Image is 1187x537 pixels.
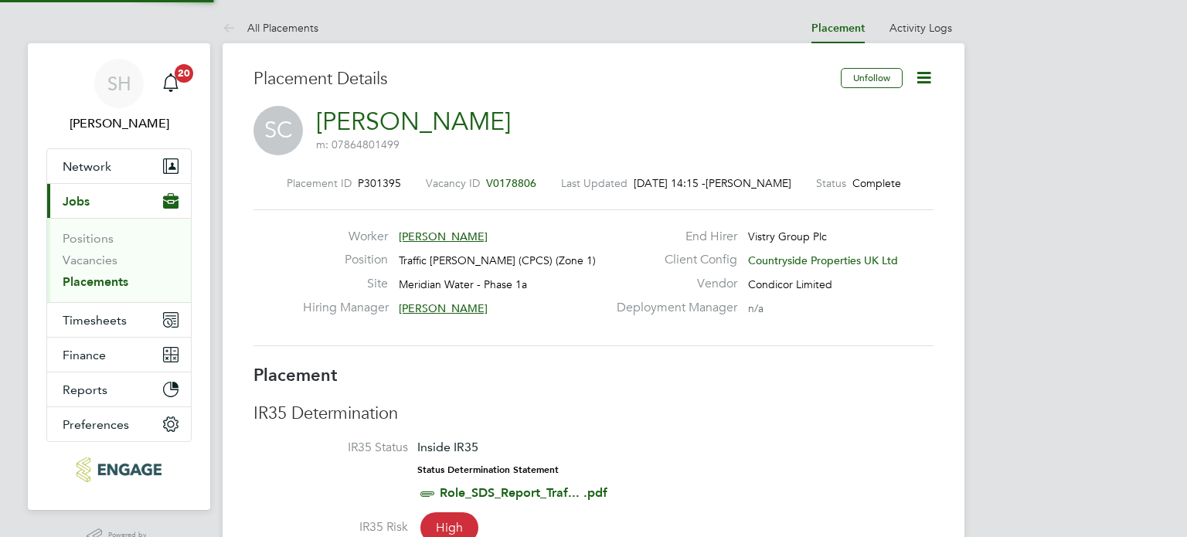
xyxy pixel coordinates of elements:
[47,149,191,183] button: Network
[399,277,527,291] span: Meridian Water - Phase 1a
[175,64,193,83] span: 20
[47,372,191,406] button: Reports
[440,485,607,500] a: Role_SDS_Report_Traf... .pdf
[399,253,596,267] span: Traffic [PERSON_NAME] (CPCS) (Zone 1)
[399,229,488,243] span: [PERSON_NAME]
[47,184,191,218] button: Jobs
[303,229,388,245] label: Worker
[77,457,162,482] img: condicor-logo-retina.png
[47,407,191,441] button: Preferences
[811,22,865,35] a: Placement
[253,440,408,456] label: IR35 Status
[889,21,952,35] a: Activity Logs
[358,176,401,190] span: P301395
[63,231,114,246] a: Positions
[417,440,478,454] span: Inside IR35
[107,73,131,93] span: SH
[303,252,388,268] label: Position
[303,300,388,316] label: Hiring Manager
[748,277,832,291] span: Condicor Limited
[399,301,488,315] span: [PERSON_NAME]
[155,59,186,108] a: 20
[316,138,400,151] span: m: 07864801499
[748,301,764,315] span: n/a
[303,276,388,292] label: Site
[253,106,303,155] span: SC
[417,464,559,475] strong: Status Determination Statement
[253,365,338,386] b: Placement
[816,176,846,190] label: Status
[46,59,192,133] a: SH[PERSON_NAME]
[253,68,829,90] h3: Placement Details
[706,176,791,190] span: [PERSON_NAME]
[607,300,737,316] label: Deployment Manager
[852,176,901,190] span: Complete
[634,176,706,190] span: [DATE] 14:15 -
[47,303,191,337] button: Timesheets
[316,107,511,137] a: [PERSON_NAME]
[63,382,107,397] span: Reports
[253,519,408,535] label: IR35 Risk
[607,229,737,245] label: End Hirer
[46,114,192,133] span: Sean Holmes
[63,274,128,289] a: Placements
[841,68,903,88] button: Unfollow
[287,176,352,190] label: Placement ID
[253,403,934,425] h3: IR35 Determination
[47,218,191,302] div: Jobs
[561,176,628,190] label: Last Updated
[63,159,111,174] span: Network
[426,176,480,190] label: Vacancy ID
[607,276,737,292] label: Vendor
[607,252,737,268] label: Client Config
[63,253,117,267] a: Vacancies
[223,21,318,35] a: All Placements
[46,457,192,482] a: Go to home page
[486,176,536,190] span: V0178806
[748,229,827,243] span: Vistry Group Plc
[748,253,898,267] span: Countryside Properties UK Ltd
[28,43,210,510] nav: Main navigation
[63,313,127,328] span: Timesheets
[47,338,191,372] button: Finance
[63,194,90,209] span: Jobs
[63,417,129,432] span: Preferences
[63,348,106,362] span: Finance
